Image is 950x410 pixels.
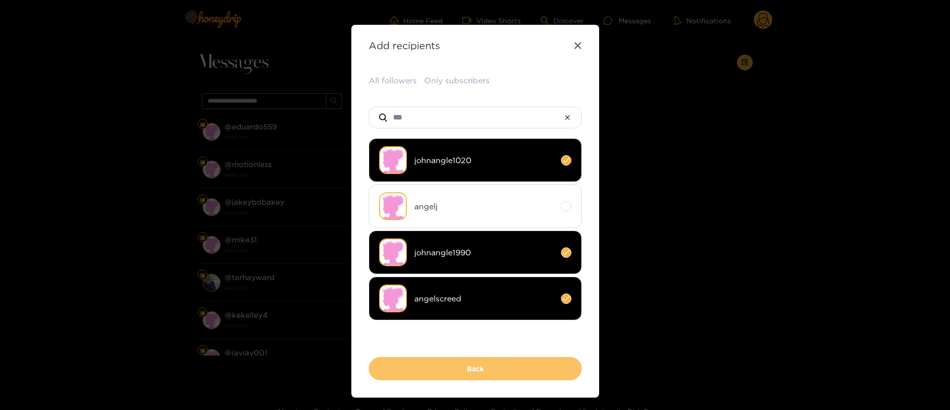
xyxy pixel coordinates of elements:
img: no-avatar.png [379,192,407,220]
img: no-avatar.png [379,285,407,312]
span: angelscreed [414,293,554,304]
img: no-avatar.png [379,238,407,266]
span: johnangle1990 [414,247,554,258]
img: no-avatar.png [379,146,407,174]
span: angelj [414,201,554,212]
button: Back [369,357,582,380]
span: johnangle1020 [414,155,554,166]
button: All followers [369,75,417,86]
strong: Add recipients [369,40,440,51]
button: Only subscribers [424,75,490,86]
